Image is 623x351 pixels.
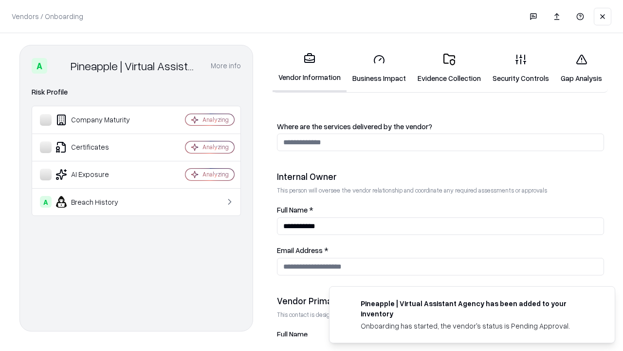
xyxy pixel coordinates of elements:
[12,11,83,21] p: Vendors / Onboarding
[347,46,412,91] a: Business Impact
[71,58,199,74] div: Pineapple | Virtual Assistant Agency
[277,123,604,130] label: Where are the services delivered by the vendor?
[412,46,487,91] a: Evidence Collection
[273,45,347,92] a: Vendor Information
[277,206,604,214] label: Full Name *
[277,186,604,195] p: This person will oversee the vendor relationship and coordinate any required assessments or appro...
[277,331,604,338] label: Full Name
[361,321,591,331] div: Onboarding has started, the vendor's status is Pending Approval.
[32,86,241,98] div: Risk Profile
[361,298,591,319] div: Pineapple | Virtual Assistant Agency has been added to your inventory
[555,46,608,91] a: Gap Analysis
[32,58,47,74] div: A
[277,247,604,254] label: Email Address *
[487,46,555,91] a: Security Controls
[40,196,156,208] div: Breach History
[341,298,353,310] img: trypineapple.com
[277,311,604,319] p: This contact is designated to receive the assessment request from Shift
[51,58,67,74] img: Pineapple | Virtual Assistant Agency
[211,57,241,75] button: More info
[40,196,52,208] div: A
[277,171,604,182] div: Internal Owner
[277,295,604,307] div: Vendor Primary Contact
[202,143,229,151] div: Analyzing
[202,170,229,178] div: Analyzing
[40,169,156,180] div: AI Exposure
[40,114,156,126] div: Company Maturity
[40,141,156,153] div: Certificates
[202,116,229,124] div: Analyzing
